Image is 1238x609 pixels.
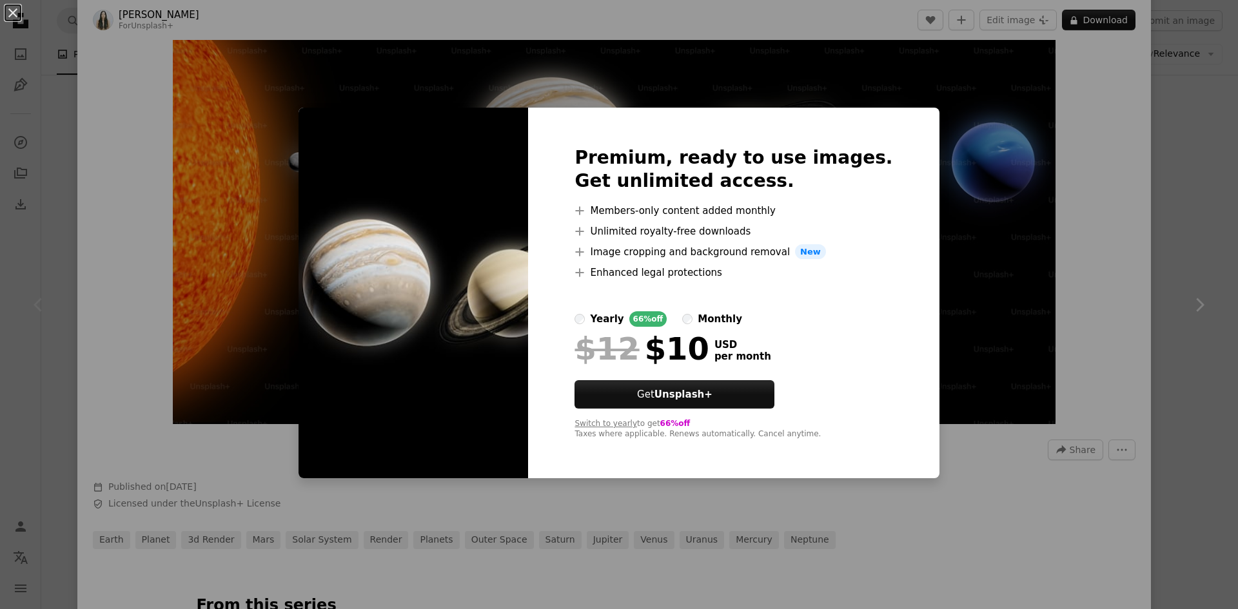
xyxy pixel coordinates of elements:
button: Switch to yearly [575,419,637,429]
input: yearly66%off [575,314,585,324]
div: yearly [590,311,624,327]
span: USD [714,339,771,351]
li: Unlimited royalty-free downloads [575,224,892,239]
strong: Unsplash+ [654,389,712,400]
span: 66% off [660,419,691,428]
div: $10 [575,332,709,365]
span: $12 [575,332,639,365]
div: monthly [698,311,742,327]
span: New [795,244,826,260]
button: GetUnsplash+ [575,380,774,409]
div: 66% off [629,311,667,327]
h2: Premium, ready to use images. Get unlimited access. [575,146,892,193]
input: monthly [682,314,693,324]
span: per month [714,351,771,362]
li: Members-only content added monthly [575,203,892,218]
div: to get Taxes where applicable. Renews automatically. Cancel anytime. [575,419,892,440]
li: Image cropping and background removal [575,244,892,260]
img: premium_photo-1717620945061-fdb31301a205 [299,108,528,479]
li: Enhanced legal protections [575,265,892,280]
